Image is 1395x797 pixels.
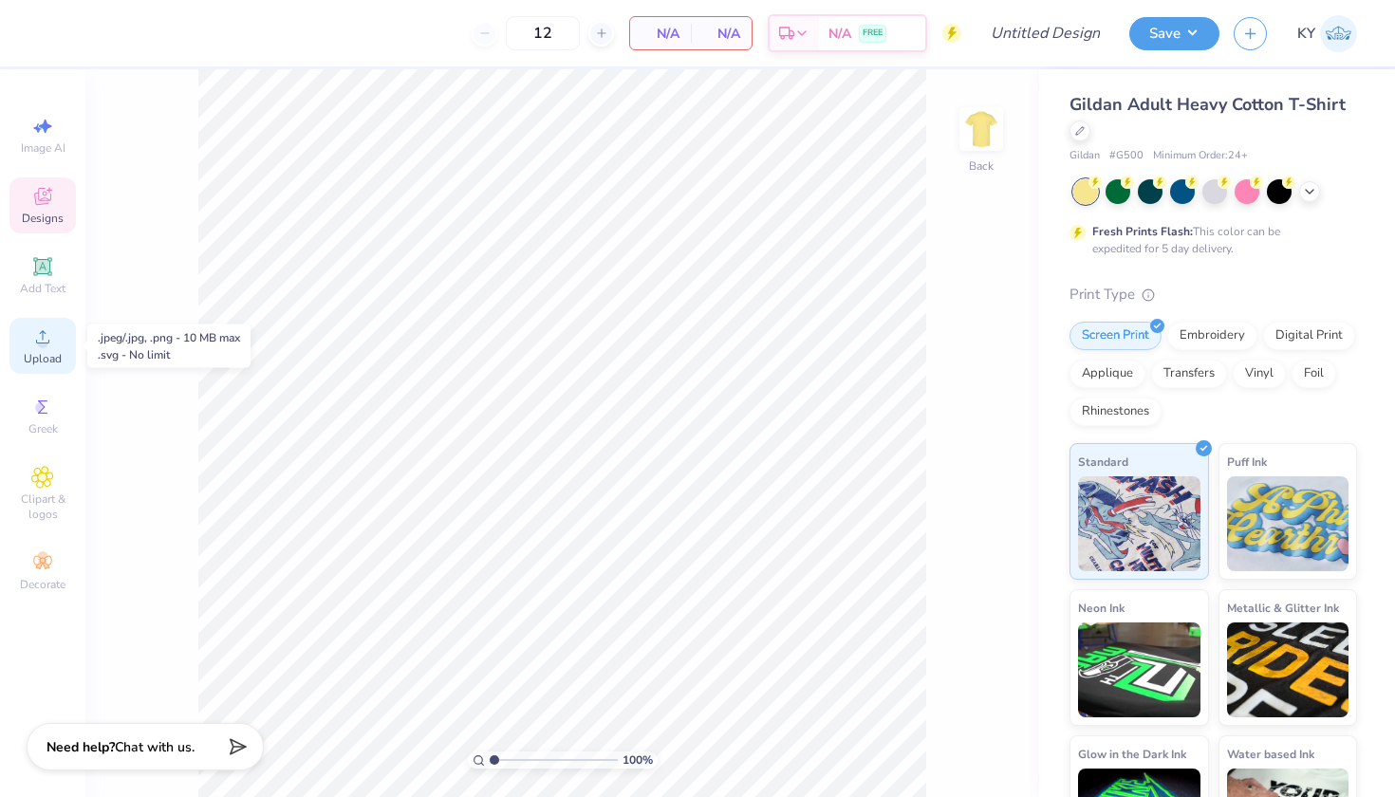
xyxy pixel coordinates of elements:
span: 100 % [623,751,653,769]
span: Image AI [21,140,65,156]
span: Add Text [20,281,65,296]
div: Transfers [1151,360,1227,388]
img: Back [962,110,1000,148]
span: Designs [22,211,64,226]
strong: Need help? [46,738,115,756]
img: Kiersten York [1320,15,1357,52]
div: .svg - No limit [98,346,240,363]
div: Digital Print [1263,322,1355,350]
div: Applique [1069,360,1145,388]
div: Foil [1292,360,1336,388]
div: Rhinestones [1069,398,1162,426]
span: Puff Ink [1227,452,1267,472]
span: Gildan Adult Heavy Cotton T-Shirt [1069,93,1346,116]
span: Minimum Order: 24 + [1153,148,1248,164]
span: Glow in the Dark Ink [1078,744,1186,764]
span: # G500 [1109,148,1144,164]
span: N/A [702,24,740,44]
div: Vinyl [1233,360,1286,388]
button: Save [1129,17,1219,50]
a: KY [1297,15,1357,52]
span: Upload [24,351,62,366]
div: Screen Print [1069,322,1162,350]
span: Water based Ink [1227,744,1314,764]
span: Gildan [1069,148,1100,164]
img: Puff Ink [1227,476,1349,571]
div: Back [969,158,994,175]
div: .jpeg/.jpg, .png - 10 MB max [98,329,240,346]
span: Greek [28,421,58,436]
strong: Fresh Prints Flash: [1092,224,1193,239]
img: Neon Ink [1078,622,1200,717]
span: Chat with us. [115,738,195,756]
span: Neon Ink [1078,598,1125,618]
input: – – [506,16,580,50]
img: Standard [1078,476,1200,571]
div: Embroidery [1167,322,1257,350]
span: N/A [828,24,851,44]
span: Clipart & logos [9,491,76,522]
span: Metallic & Glitter Ink [1227,598,1339,618]
span: Decorate [20,577,65,592]
div: Print Type [1069,284,1357,306]
img: Metallic & Glitter Ink [1227,622,1349,717]
input: Untitled Design [976,14,1115,52]
span: Standard [1078,452,1128,472]
span: N/A [642,24,679,44]
span: FREE [863,27,883,40]
span: KY [1297,23,1315,45]
div: This color can be expedited for 5 day delivery. [1092,223,1326,257]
